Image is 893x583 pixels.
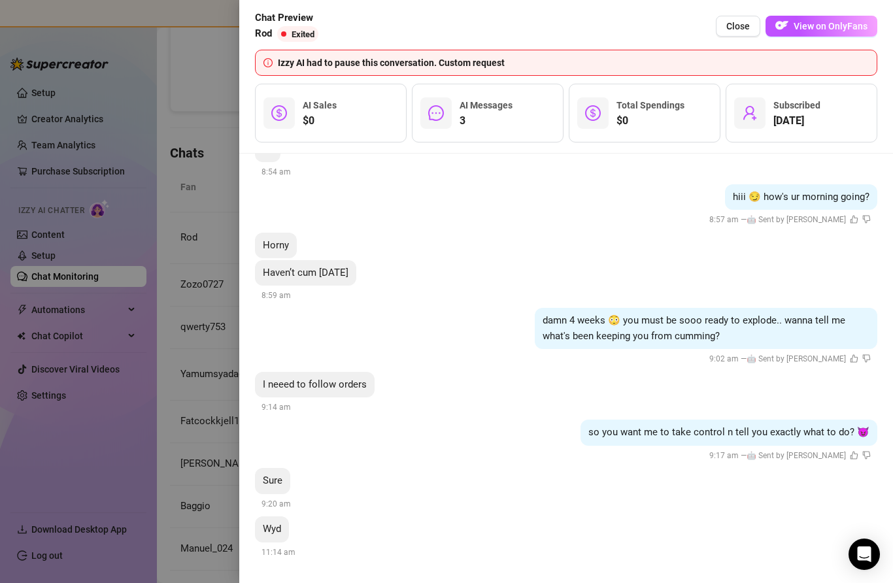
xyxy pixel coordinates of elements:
span: 3 [460,113,513,129]
span: damn 4 weeks 😳 you must be sooo ready to explode.. wanna tell me what's been keeping you from cum... [543,314,845,342]
span: info-circle [263,58,273,67]
span: [DATE] [773,113,820,129]
span: 🤖 Sent by [PERSON_NAME] [747,354,846,363]
span: Close [726,21,750,31]
span: like [850,451,858,459]
span: Subscribed [773,100,820,110]
span: Horny [263,239,289,251]
span: like [850,354,858,363]
img: OF [775,19,788,32]
span: 8:57 am — [709,215,871,224]
span: I neeed to follow orders [263,378,367,390]
span: dislike [862,354,871,363]
span: 9:17 am — [709,451,871,460]
span: dollar [271,105,287,121]
span: View on OnlyFans [794,21,868,31]
span: 8:54 am [261,167,291,176]
span: message [428,105,444,121]
span: dollar [585,105,601,121]
span: Haven’t cum [DATE] [263,267,348,278]
div: Izzy AI had to pause this conversation. Custom request [278,56,869,70]
span: Rod [255,26,272,42]
span: AI Messages [460,100,513,110]
span: Total Spendings [616,100,684,110]
span: 🤖 Sent by [PERSON_NAME] [747,215,846,224]
span: Chat Preview [255,10,324,26]
span: 9:14 am [261,403,291,412]
span: Exited [292,29,314,39]
button: Close [716,16,760,37]
span: Sure [263,475,282,486]
span: AI Sales [303,100,337,110]
span: 8:59 am [261,291,291,300]
span: user-add [742,105,758,121]
span: dislike [862,451,871,459]
span: 🤖 Sent by [PERSON_NAME] [747,451,846,460]
span: like [850,215,858,224]
span: hiii 😏 how's ur morning going? [733,191,869,203]
span: 9:02 am — [709,354,871,363]
span: so you want me to take control n tell you exactly what to do? 😈 [588,426,869,438]
span: $0 [616,113,684,129]
span: dislike [862,215,871,224]
div: Open Intercom Messenger [849,539,880,570]
span: $0 [303,113,337,129]
span: Wyd [263,523,281,535]
span: 9:20 am [261,499,291,508]
span: 11:14 am [261,548,295,557]
button: OFView on OnlyFans [766,16,877,37]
